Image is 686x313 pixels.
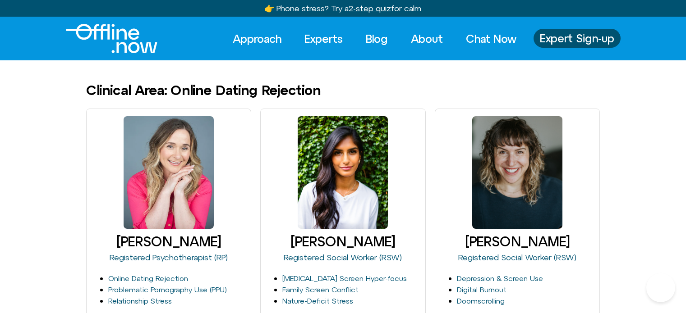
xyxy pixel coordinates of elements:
h3: [PERSON_NAME] [264,234,422,249]
h3: [PERSON_NAME] [439,234,596,249]
div: Logo [66,24,142,53]
a: Chat Now [458,29,525,49]
h1: Clinical Area: Online Dating Rejection [86,83,321,98]
a: Experts [296,29,351,49]
iframe: Botpress [646,273,675,302]
a: Doomscrolling [457,297,505,305]
a: Depression & Screen Use [457,274,543,282]
a: 👉 Phone stress? Try a2-step quizfor calm [264,4,421,13]
nav: Menu [225,29,525,49]
a: Online Dating Rejection [108,274,188,282]
a: [MEDICAL_DATA] Screen Hyper-focus [282,274,407,282]
u: 2-step quiz [349,4,391,13]
a: Registered Social Worker (RSW) [458,253,576,262]
span: Expert Sign-up [540,32,614,44]
a: Problematic Pornography Use (PPU) [108,286,227,294]
a: Family Screen Conflict [282,286,359,294]
h3: [PERSON_NAME] [90,234,248,249]
a: Nature-Deficit Stress [282,297,353,305]
a: About [403,29,451,49]
a: Relationship Stress [108,297,172,305]
a: Digital Burnout [457,286,506,294]
a: Registered Social Worker (RSW) [284,253,402,262]
img: Offline.Now logo in white. Text of the words offline.now with a line going through the "O" [66,24,157,53]
a: Expert Sign-up [534,29,621,48]
a: Blog [358,29,396,49]
a: Approach [225,29,290,49]
a: Registered Psychotherapist (RP) [110,253,228,262]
